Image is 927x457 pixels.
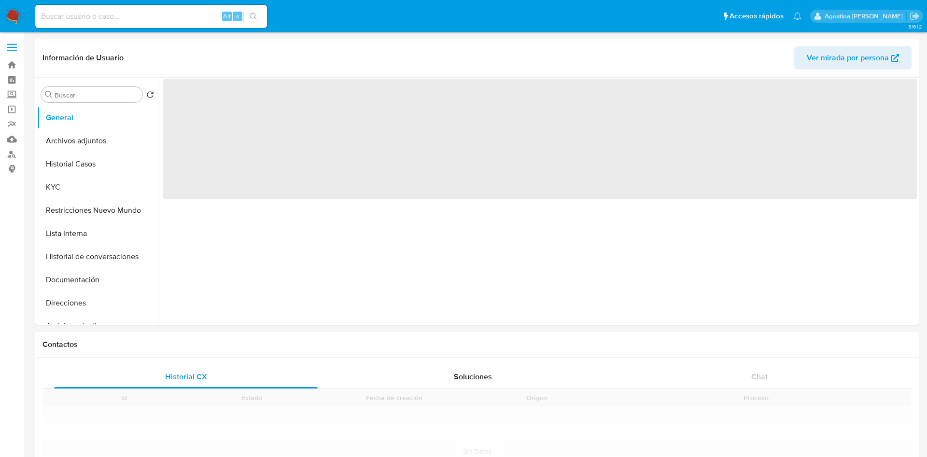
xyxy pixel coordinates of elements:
span: Historial CX [165,371,207,382]
input: Buscar usuario o caso... [35,10,267,23]
span: Accesos rápidos [730,11,784,21]
button: Historial Casos [37,152,158,176]
button: Restricciones Nuevo Mundo [37,199,158,222]
span: Ver mirada por persona [807,46,889,69]
button: Buscar [45,91,53,98]
span: ‌ [163,79,917,199]
button: Ver mirada por persona [794,46,912,69]
h1: Contactos [42,340,912,349]
a: Salir [910,11,920,21]
button: General [37,106,158,129]
button: Documentación [37,268,158,291]
button: KYC [37,176,158,199]
button: Lista Interna [37,222,158,245]
button: Volver al orden por defecto [146,91,154,101]
input: Buscar [55,91,139,99]
span: Chat [751,371,768,382]
span: s [236,12,239,21]
h1: Información de Usuario [42,53,124,63]
span: Soluciones [454,371,492,382]
button: Archivos adjuntos [37,129,158,152]
a: Notificaciones [793,12,801,20]
button: search-icon [243,10,263,23]
span: Alt [223,12,231,21]
button: Direcciones [37,291,158,315]
p: agostina.faruolo@mercadolibre.com [825,12,906,21]
button: Historial de conversaciones [37,245,158,268]
button: Anticipos de dinero [37,315,158,338]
